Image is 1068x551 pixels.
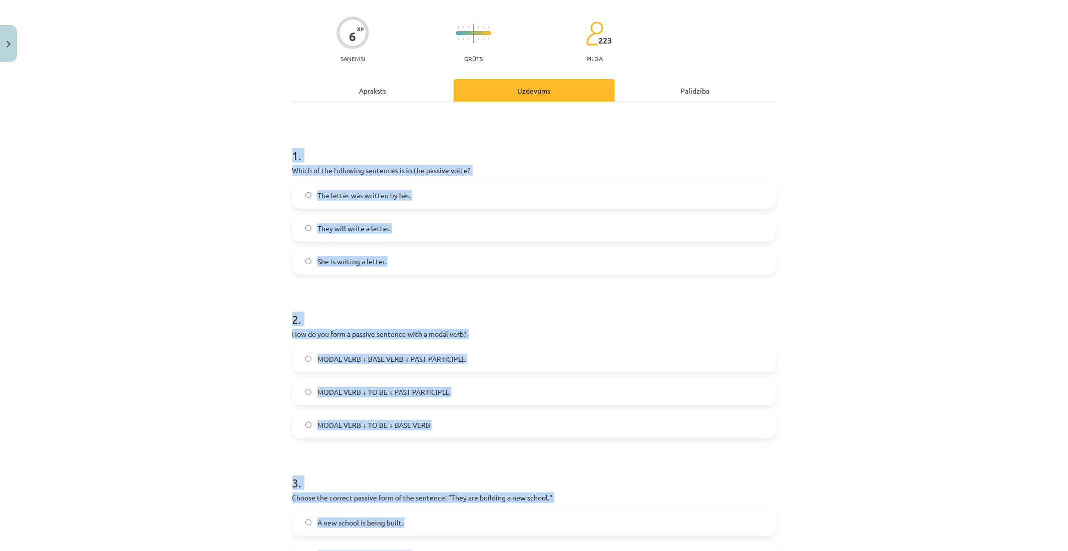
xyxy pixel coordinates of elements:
input: She is writing a letter. [305,258,312,265]
img: icon-short-line-57e1e144782c952c97e751825c79c345078a6d821885a25fce030b3d8c18986b.svg [478,38,479,40]
img: icon-short-line-57e1e144782c952c97e751825c79c345078a6d821885a25fce030b3d8c18986b.svg [468,26,469,29]
span: A new school is being built. [317,517,403,528]
input: MODAL VERB + TO BE + PAST PARTICIPLE [305,389,312,395]
p: Grūts [464,55,483,62]
h1: 1 . [292,131,776,162]
p: Choose the correct passive form of the sentence: "They are building a new school." [292,492,776,503]
img: icon-short-line-57e1e144782c952c97e751825c79c345078a6d821885a25fce030b3d8c18986b.svg [458,26,459,29]
img: icon-short-line-57e1e144782c952c97e751825c79c345078a6d821885a25fce030b3d8c18986b.svg [488,26,489,29]
img: icon-short-line-57e1e144782c952c97e751825c79c345078a6d821885a25fce030b3d8c18986b.svg [463,38,464,40]
h1: 3 . [292,458,776,489]
span: MODAL VERB + TO BE + BASE VERB [317,420,430,430]
span: MODAL VERB + BASE VERB + PAST PARTICIPLE [317,354,466,364]
img: icon-short-line-57e1e144782c952c97e751825c79c345078a6d821885a25fce030b3d8c18986b.svg [478,26,479,29]
p: Saņemsi [336,55,369,62]
input: The letter was written by her. [305,192,312,199]
p: Which of the following sentences is in the passive voice? [292,165,776,176]
span: They will write a letter. [317,223,391,234]
span: XP [357,26,364,32]
img: icon-long-line-d9ea69661e0d244f92f715978eff75569469978d946b2353a9bb055b3ed8787d.svg [473,24,474,43]
span: MODAL VERB + TO BE + PAST PARTICIPLE [317,387,450,397]
input: A new school is being built. [305,519,312,526]
img: icon-close-lesson-0947bae3869378f0d4975bcd49f059093ad1ed9edebbc8119c70593378902aed.svg [7,41,11,48]
p: pilda [586,55,602,62]
img: students-c634bb4e5e11cddfef0936a35e636f08e4e9abd3cc4e673bd6f9a4125e45ecb1.svg [586,21,603,46]
img: icon-short-line-57e1e144782c952c97e751825c79c345078a6d821885a25fce030b3d8c18986b.svg [463,26,464,29]
div: 6 [349,30,356,44]
img: icon-short-line-57e1e144782c952c97e751825c79c345078a6d821885a25fce030b3d8c18986b.svg [483,38,484,40]
span: The letter was written by her. [317,190,411,201]
div: Uzdevums [454,79,615,102]
input: MODAL VERB + TO BE + BASE VERB [305,422,312,428]
img: icon-short-line-57e1e144782c952c97e751825c79c345078a6d821885a25fce030b3d8c18986b.svg [468,38,469,40]
img: icon-short-line-57e1e144782c952c97e751825c79c345078a6d821885a25fce030b3d8c18986b.svg [483,26,484,29]
h1: 2 . [292,295,776,326]
span: She is writing a letter. [317,256,386,267]
div: Palīdzība [615,79,776,102]
input: They will write a letter. [305,225,312,232]
img: icon-short-line-57e1e144782c952c97e751825c79c345078a6d821885a25fce030b3d8c18986b.svg [458,38,459,40]
span: 223 [598,36,612,45]
div: Apraksts [292,79,454,102]
img: icon-short-line-57e1e144782c952c97e751825c79c345078a6d821885a25fce030b3d8c18986b.svg [488,38,489,40]
input: MODAL VERB + BASE VERB + PAST PARTICIPLE [305,356,312,362]
p: How do you form a passive sentence with a modal verb? [292,329,776,339]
